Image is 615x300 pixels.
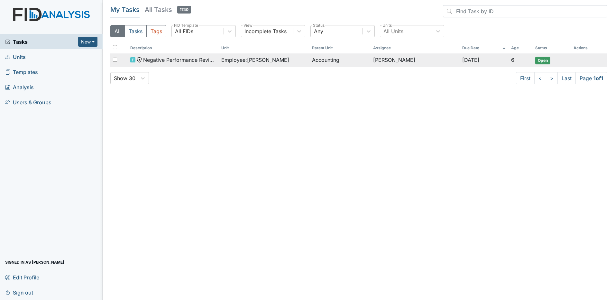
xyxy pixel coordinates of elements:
[575,72,607,84] span: Page
[533,42,571,53] th: Toggle SortBy
[546,72,558,84] a: >
[146,25,166,37] button: Tags
[462,57,479,63] span: [DATE]
[221,56,289,64] span: Employee : [PERSON_NAME]
[244,27,287,35] div: Incomplete Tasks
[143,56,216,64] span: Negative Performance Review
[383,27,403,35] div: All Units
[371,42,460,53] th: Assignee
[535,57,550,64] span: Open
[5,38,78,46] a: Tasks
[571,42,603,53] th: Actions
[309,42,371,53] th: Toggle SortBy
[5,82,34,92] span: Analysis
[371,53,460,67] td: [PERSON_NAME]
[177,6,191,14] span: 1740
[5,97,51,107] span: Users & Groups
[110,25,166,37] div: Type filter
[78,37,97,47] button: New
[5,287,33,297] span: Sign out
[593,75,603,81] strong: 1 of 1
[128,42,218,53] th: Toggle SortBy
[5,52,26,62] span: Units
[509,42,533,53] th: Toggle SortBy
[5,272,39,282] span: Edit Profile
[516,72,535,84] a: First
[314,27,323,35] div: Any
[312,56,339,64] span: Accounting
[219,42,309,53] th: Toggle SortBy
[113,45,117,49] input: Toggle All Rows Selected
[460,42,509,53] th: Toggle SortBy
[110,5,140,14] h5: My Tasks
[114,74,135,82] div: Show 30
[557,72,576,84] a: Last
[516,72,607,84] nav: task-pagination
[534,72,546,84] a: <
[145,5,191,14] h5: All Tasks
[124,25,147,37] button: Tasks
[5,257,64,267] span: Signed in as [PERSON_NAME]
[5,67,38,77] span: Templates
[511,57,514,63] span: 6
[443,5,607,17] input: Find Task by ID
[110,25,125,37] button: All
[175,27,193,35] div: All FIDs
